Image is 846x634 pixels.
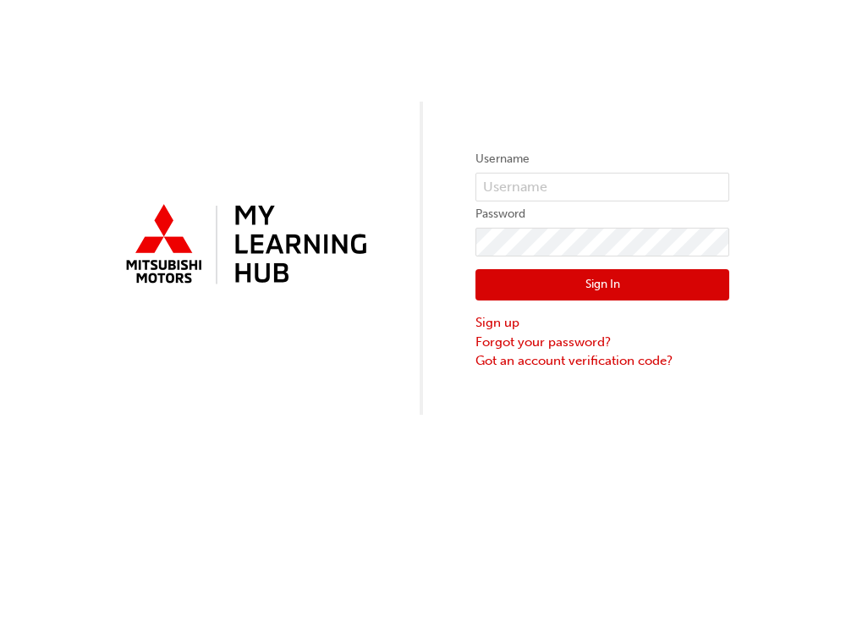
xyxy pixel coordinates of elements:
label: Username [475,149,729,169]
label: Password [475,204,729,224]
a: Got an account verification code? [475,351,729,371]
img: mmal [117,197,371,294]
a: Forgot your password? [475,333,729,352]
a: Sign up [475,313,729,333]
button: Sign In [475,269,729,301]
input: Username [475,173,729,201]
